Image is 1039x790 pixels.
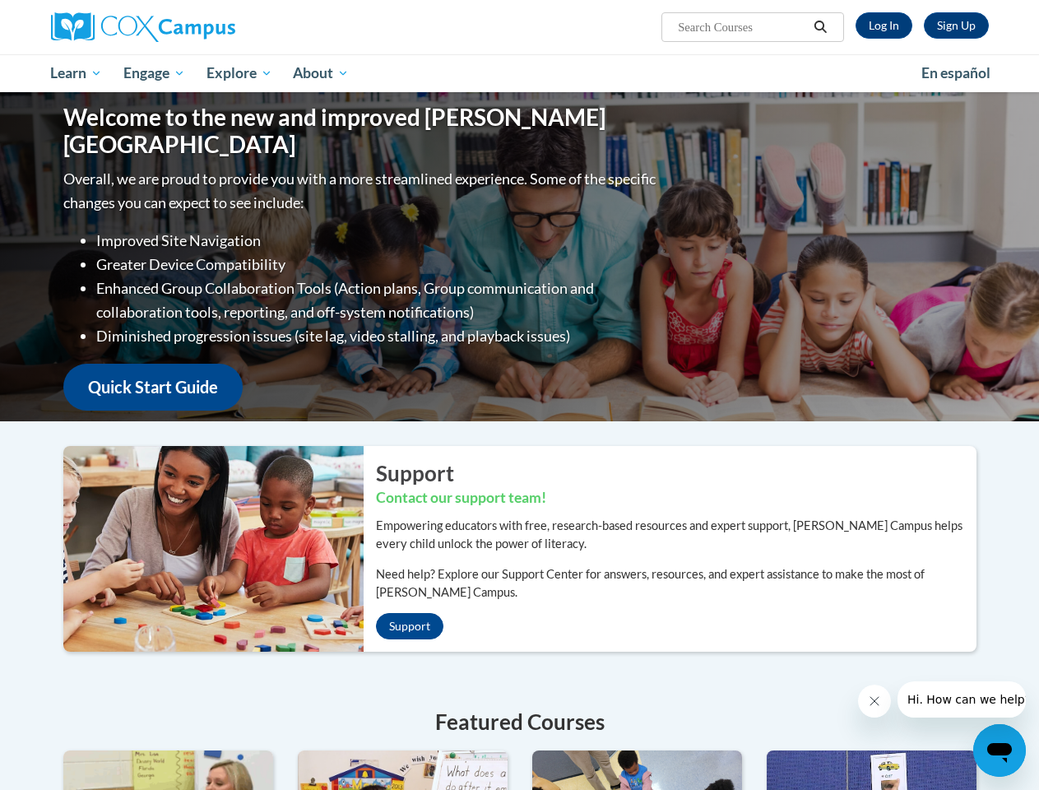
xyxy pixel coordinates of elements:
[921,64,990,81] span: En español
[282,54,359,92] a: About
[676,17,808,37] input: Search Courses
[196,54,283,92] a: Explore
[96,253,660,276] li: Greater Device Compatibility
[113,54,196,92] a: Engage
[924,12,989,39] a: Register
[63,706,976,738] h4: Featured Courses
[96,276,660,324] li: Enhanced Group Collaboration Tools (Action plans, Group communication and collaboration tools, re...
[40,54,114,92] a: Learn
[10,12,133,25] span: Hi. How can we help?
[63,364,243,411] a: Quick Start Guide
[858,685,891,718] iframe: Close message
[96,323,660,347] li: Diminished progression issues (site lag, video stalling, and playback issues)
[808,17,833,37] button: Search
[51,12,235,42] img: Cox Campus
[973,724,1026,777] iframe: Button to launch messaging window
[376,565,976,602] p: Need help? Explore our Support Center for answers, resources, and expert assistance to make the m...
[911,56,1001,91] a: En español
[51,446,364,652] img: ...
[898,681,1026,718] iframe: Message from company
[63,103,660,158] h1: Welcome to the new and improved [PERSON_NAME][GEOGRAPHIC_DATA]
[96,229,660,253] li: Improved Site Navigation
[51,12,347,42] a: Cox Campus
[63,166,660,214] p: Overall, we are proud to provide you with a more streamlined experience. Some of the specific cha...
[376,488,976,509] h3: Contact our support team!
[39,54,1001,92] div: Main menu
[50,63,102,83] span: Learn
[376,517,976,553] p: Empowering educators with free, research-based resources and expert support, [PERSON_NAME] Campus...
[293,63,349,83] span: About
[206,63,272,83] span: Explore
[123,63,185,83] span: Engage
[856,12,912,39] a: Log In
[376,613,443,639] a: Support
[376,458,976,488] h2: Support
